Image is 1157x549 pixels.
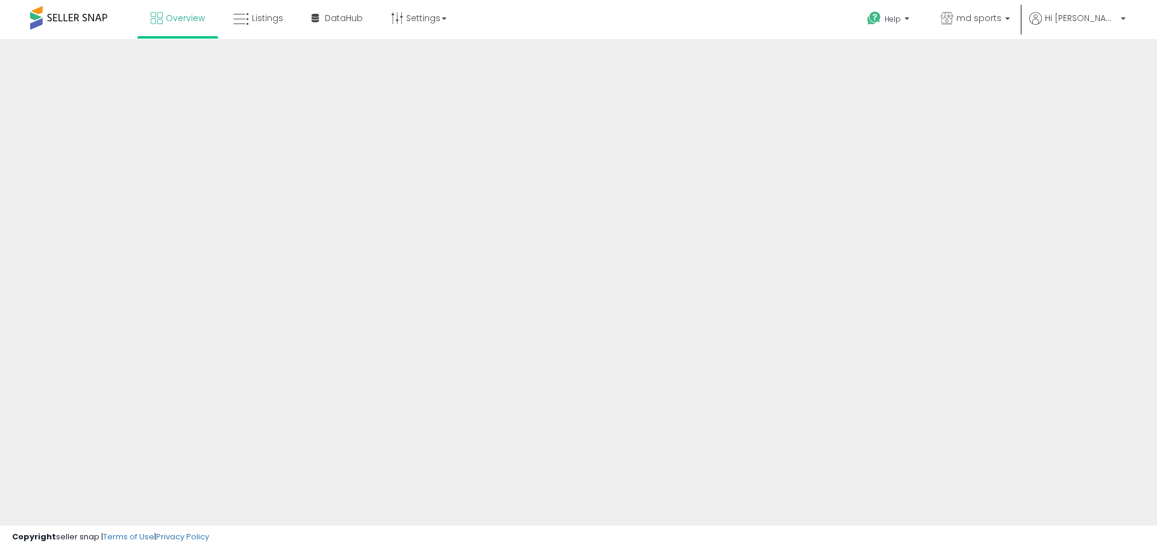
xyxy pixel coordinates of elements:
[156,531,209,542] a: Privacy Policy
[252,12,283,24] span: Listings
[325,12,363,24] span: DataHub
[103,531,154,542] a: Terms of Use
[166,12,205,24] span: Overview
[1029,12,1126,39] a: Hi [PERSON_NAME]
[1045,12,1117,24] span: Hi [PERSON_NAME]
[12,531,56,542] strong: Copyright
[858,2,921,39] a: Help
[885,14,901,24] span: Help
[12,532,209,543] div: seller snap | |
[867,11,882,26] i: Get Help
[956,12,1002,24] span: md sports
